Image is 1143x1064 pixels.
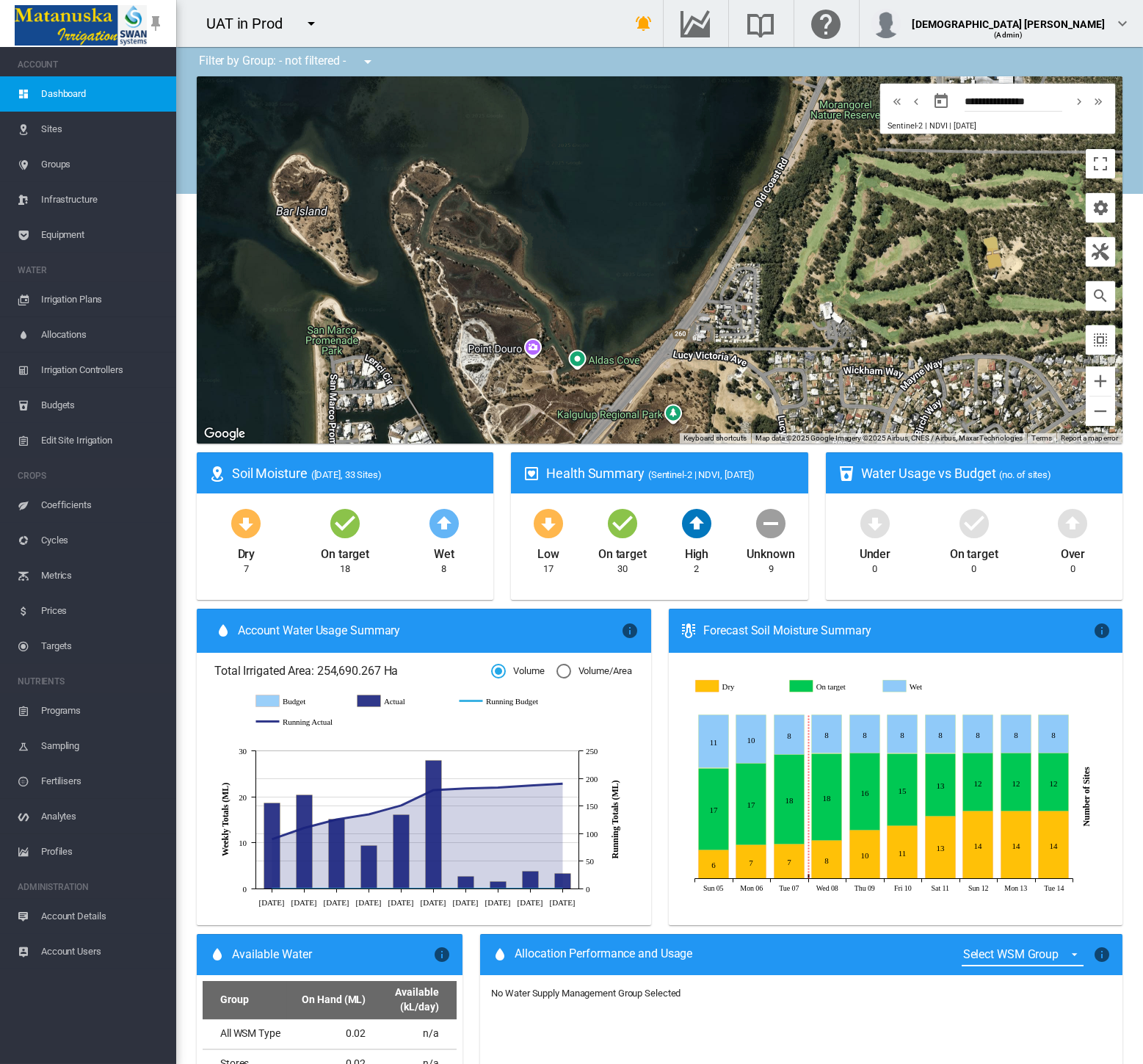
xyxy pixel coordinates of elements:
[291,898,317,907] tspan: [DATE]
[256,715,343,728] g: Running Actual
[1061,540,1086,562] div: Over
[453,898,479,907] tspan: [DATE]
[398,802,404,808] circle: Running Actual Sep 2 151.1
[214,622,232,640] md-icon: icon-water
[635,15,653,32] md-icon: icon-bell-ring
[812,715,842,753] g: Wet Oct 08, 2025 8
[871,9,901,38] img: profile.jpg
[527,782,533,788] circle: Running Actual Sep 30 187.24
[1086,281,1115,311] button: icon-magnify
[359,53,377,70] md-icon: icon-menu-down
[889,93,905,110] md-icon: icon-chevron-double-left
[610,780,620,858] tspan: Running Totals (ML)
[41,388,164,423] span: Budgets
[894,884,912,892] tspan: Fri 10
[586,885,590,894] tspan: 0
[238,623,622,639] span: Account Water Usage Summary
[1093,622,1111,640] md-icon: icon-information
[239,747,247,756] tspan: 30
[302,15,320,32] md-icon: icon-menu-down
[232,947,312,963] span: Available Water
[926,817,956,879] g: Dry Oct 11, 2025 13
[238,540,255,562] div: Dry
[18,670,164,693] span: NUTRIENTS
[888,754,918,826] g: On target Oct 10, 2025 15
[926,87,956,116] button: md-calendar
[963,753,993,811] g: On target Oct 12, 2025 12
[888,826,918,879] g: Dry Oct 10, 2025 11
[622,622,639,640] md-icon: icon-information
[327,505,363,540] md-icon: icon-checkbox-marked-circle
[694,562,699,576] div: 2
[1089,93,1108,110] button: icon-chevron-double-right
[1093,946,1111,963] md-icon: icon-information
[460,695,546,708] g: Running Budget
[681,622,698,640] md-icon: icon-thermometer-lines
[433,946,451,963] md-icon: icon-information
[1086,397,1115,426] button: Zoom out
[884,680,968,693] g: Wet
[206,13,296,34] div: UAT in Prod
[857,505,893,540] md-icon: icon-arrow-down-bold-circle
[1005,884,1028,892] tspan: Mon 13
[1092,199,1109,217] md-icon: icon-cog
[41,899,164,934] span: Account Details
[1086,366,1115,396] button: Zoom in
[949,121,976,131] span: | [DATE]
[1039,715,1069,753] g: Wet Oct 14, 2025 8
[704,884,725,892] tspan: Sun 05
[850,753,880,830] g: On target Oct 09, 2025 16
[41,217,164,253] span: Equipment
[926,754,956,817] g: On target Oct 11, 2025 13
[239,839,247,847] tspan: 10
[531,505,566,540] md-icon: icon-arrow-down-bold-circle
[854,884,875,892] tspan: Thu 09
[950,540,998,562] div: On target
[462,886,468,891] circle: Running Budget Sep 16 0
[1055,505,1090,540] md-icon: icon-arrow-up-bold-circle
[41,728,164,764] span: Sampling
[736,764,766,845] g: On target Oct 06, 2025 17
[333,886,339,891] circle: Running Budget Aug 19 0
[244,562,249,576] div: 7
[753,505,788,540] md-icon: icon-minus-circle
[301,886,307,891] circle: Running Budget Aug 12 0
[908,93,924,110] md-icon: icon-chevron-left
[1086,325,1115,355] button: icon-select-all
[296,795,312,889] g: Actual Aug 12 20.39
[340,562,350,576] div: 18
[41,693,164,728] span: Programs
[41,558,164,593] span: Metrics
[629,9,658,38] button: icon-bell-ring
[999,469,1051,480] span: (no. of sites)
[41,934,164,969] span: Account Users
[1070,562,1075,576] div: 0
[243,885,247,894] tspan: 0
[269,886,275,891] circle: Running Budget Aug 5 0
[774,844,805,879] g: Dry Oct 07, 2025 7
[297,9,326,38] button: icon-menu-down
[598,540,647,562] div: On target
[220,783,231,856] tspan: Weekly Totals (ML)
[586,802,598,811] tspan: 150
[678,15,714,32] md-icon: Go to the Data Hub
[736,845,766,879] g: Dry Oct 06, 2025 7
[774,715,805,755] g: Wet Oct 07, 2025 8
[324,898,349,907] tspan: [DATE]
[850,715,880,753] g: Wet Oct 09, 2025 8
[741,884,763,892] tspan: Mon 06
[18,53,164,76] span: ACCOUNT
[41,423,164,458] span: Edit Site Irrigation
[774,755,805,844] g: On target Oct 07, 2025 18
[203,981,287,1019] th: Group
[1061,434,1118,442] a: Report a map error
[695,680,779,693] g: Dry
[1092,331,1109,349] md-icon: icon-select-all
[755,434,1023,442] span: Map data ©2025 Google Imagery ©2025 Airbus, CNES / Airbus, Maxar Technologies
[15,5,147,46] img: Matanuska_LOGO.png
[546,464,796,482] div: Health Summary
[41,834,164,869] span: Profiles
[518,898,543,907] tspan: [DATE]
[912,11,1105,26] div: [DEMOGRAPHIC_DATA] [PERSON_NAME]
[41,317,164,352] span: Allocations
